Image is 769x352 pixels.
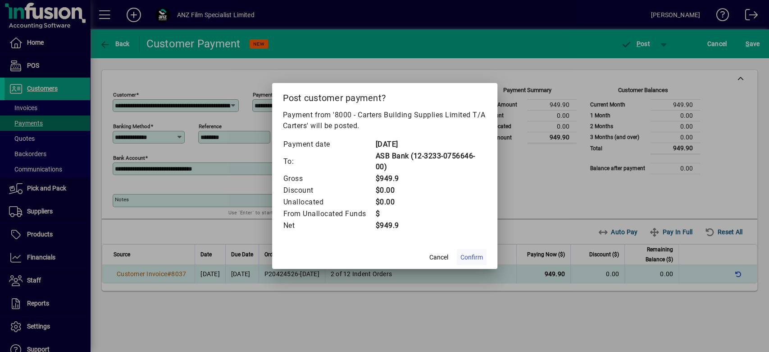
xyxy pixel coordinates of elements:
td: [DATE] [375,139,487,150]
td: ASB Bank (12-3233-0756646-00) [375,150,487,173]
td: To: [283,150,375,173]
td: $ [375,208,487,220]
button: Cancel [424,249,453,265]
td: $949.9 [375,220,487,232]
td: Net [283,220,375,232]
td: From Unallocated Funds [283,208,375,220]
td: $0.00 [375,185,487,196]
td: Payment date [283,139,375,150]
td: Unallocated [283,196,375,208]
td: Gross [283,173,375,185]
p: Payment from '8000 - Carters Building Supplies Limited T/A Carters' will be posted. [283,110,487,131]
span: Confirm [460,253,483,262]
td: $949.9 [375,173,487,185]
button: Confirm [457,249,487,265]
span: Cancel [429,253,448,262]
h2: Post customer payment? [272,83,497,109]
td: Discount [283,185,375,196]
td: $0.00 [375,196,487,208]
